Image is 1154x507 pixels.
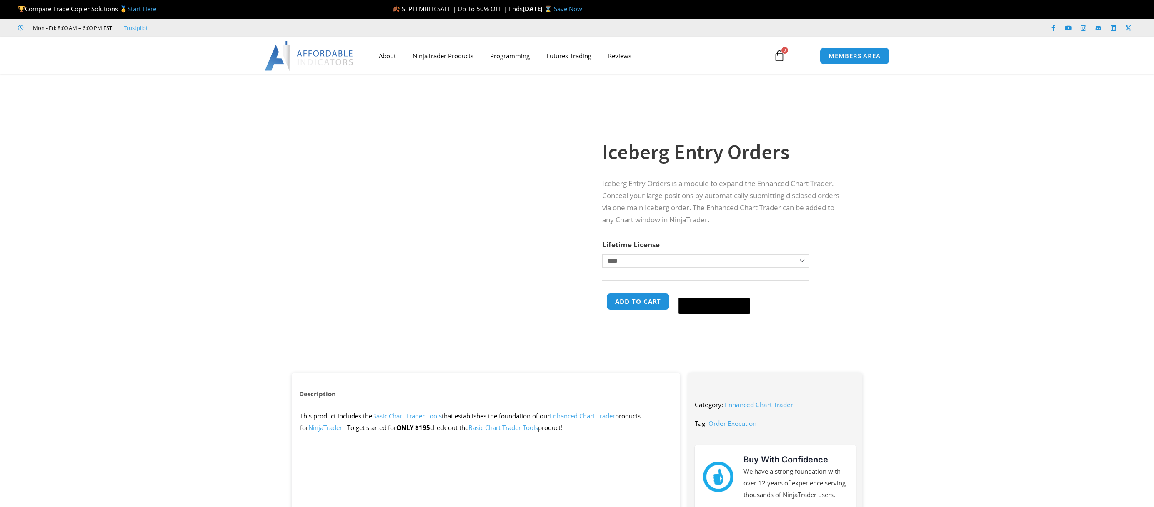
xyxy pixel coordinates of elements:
img: LogoAI | Affordable Indicators – NinjaTrader [265,41,354,71]
a: MEMBERS AREA [820,47,889,65]
a: Order Execution [708,419,756,427]
span: Tag: [695,419,707,427]
h1: Iceberg Entry Orders [602,137,846,167]
a: Enhanced Chart Trader [550,412,615,420]
a: NinjaTrader Products [404,46,482,65]
p: Iceberg Entry Orders is a module to expand the Enhanced Chart Trader. Conceal your large position... [602,178,846,226]
span: 🍂 SEPTEMBER SALE | Up To 50% OFF | Ends [392,5,523,13]
button: Add to cart [606,293,670,310]
a: Save Now [554,5,582,13]
strong: [DATE] ⌛ [523,5,554,13]
span: check out the product! [430,423,562,432]
span: Compare Trade Copier Solutions 🥇 [18,5,156,13]
span: Mon - Fri: 8:00 AM – 6:00 PM EST [31,23,112,33]
a: Start Here [128,5,156,13]
a: NinjaTrader [308,423,342,432]
img: 🏆 [18,6,25,12]
img: mark thumbs good 43913 | Affordable Indicators – NinjaTrader [703,462,733,492]
a: Enhanced Chart Trader [725,400,793,409]
a: Trustpilot [124,23,148,33]
iframe: Secure payment input frame [677,292,752,293]
span: Category: [695,400,723,409]
a: Reviews [600,46,640,65]
a: Basic Chart Trader Tools [372,412,442,420]
a: Futures Trading [538,46,600,65]
strong: ONLY $195 [396,423,430,432]
a: About [370,46,404,65]
h3: Buy With Confidence [743,453,848,466]
label: Lifetime License [602,240,660,249]
a: 0 [761,44,798,68]
a: Basic Chart Trader Tools [468,423,538,432]
span: 0 [781,47,788,54]
button: Buy with GPay [678,298,750,314]
a: Programming [482,46,538,65]
a: Description [292,386,343,402]
p: We have a strong foundation with over 12 years of experience serving thousands of NinjaTrader users. [743,466,848,501]
nav: Menu [370,46,764,65]
p: This product includes the that establishes the foundation of our products for . To get started for [300,410,672,434]
span: MEMBERS AREA [829,53,881,59]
